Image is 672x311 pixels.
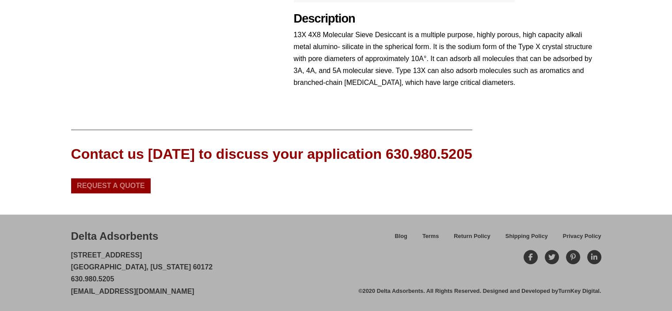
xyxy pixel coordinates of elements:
[294,29,601,89] p: 13X 4X8 Molecular Sieve Desiccant is a multiple purpose, highly porous, high capacity alkali meta...
[505,234,548,239] span: Shipping Policy
[77,182,145,189] span: Request a Quote
[71,288,194,295] a: [EMAIL_ADDRESS][DOMAIN_NAME]
[71,144,472,164] div: Contact us [DATE] to discuss your application 630.980.5205
[555,231,601,247] a: Privacy Policy
[387,231,414,247] a: Blog
[558,288,600,294] a: TurnKey Digital
[71,249,213,297] p: [STREET_ADDRESS] [GEOGRAPHIC_DATA], [US_STATE] 60172 630.980.5205
[446,231,498,247] a: Return Policy
[498,231,555,247] a: Shipping Policy
[395,234,407,239] span: Blog
[454,234,490,239] span: Return Policy
[415,231,446,247] a: Terms
[71,178,151,193] a: Request a Quote
[71,229,159,244] div: Delta Adsorbents
[563,234,601,239] span: Privacy Policy
[294,12,601,26] h2: Description
[422,234,439,239] span: Terms
[358,287,601,295] div: ©2020 Delta Adsorbents. All Rights Reserved. Designed and Developed by .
